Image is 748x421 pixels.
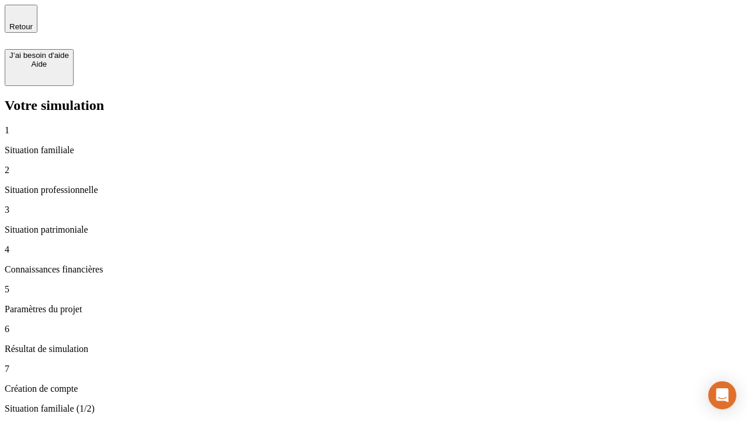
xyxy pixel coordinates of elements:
[9,22,33,31] span: Retour
[5,145,743,156] p: Situation familiale
[5,225,743,235] p: Situation patrimoniale
[5,98,743,113] h2: Votre simulation
[5,49,74,86] button: J’ai besoin d'aideAide
[5,5,37,33] button: Retour
[5,284,743,295] p: 5
[5,403,743,414] p: Situation familiale (1/2)
[5,244,743,255] p: 4
[5,185,743,195] p: Situation professionnelle
[708,381,736,409] div: Open Intercom Messenger
[5,384,743,394] p: Création de compte
[5,125,743,136] p: 1
[5,364,743,374] p: 7
[5,264,743,275] p: Connaissances financières
[5,205,743,215] p: 3
[5,304,743,315] p: Paramètres du projet
[9,60,69,68] div: Aide
[9,51,69,60] div: J’ai besoin d'aide
[5,324,743,334] p: 6
[5,344,743,354] p: Résultat de simulation
[5,165,743,175] p: 2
